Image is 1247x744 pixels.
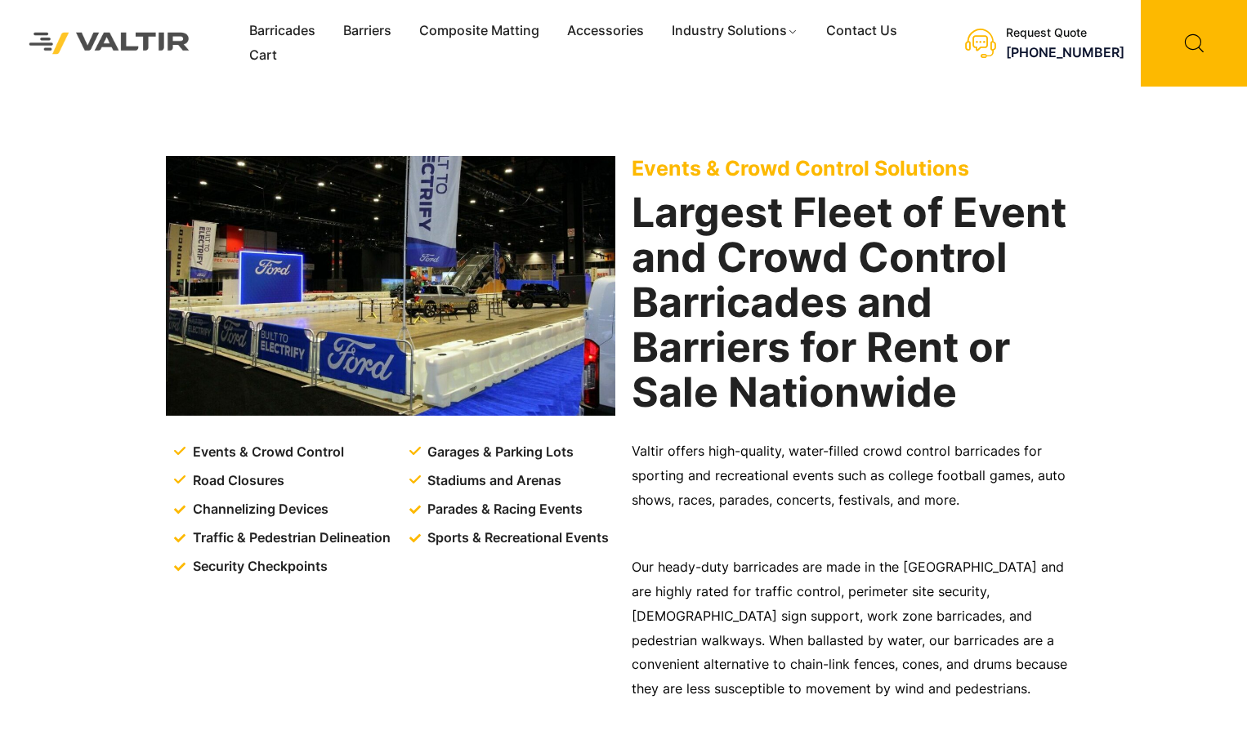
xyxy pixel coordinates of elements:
[423,469,561,493] span: Stadiums and Arenas
[658,19,812,43] a: Industry Solutions
[632,555,1081,702] p: Our heady-duty barricades are made in the [GEOGRAPHIC_DATA] and are highly rated for traffic cont...
[553,19,658,43] a: Accessories
[423,440,574,465] span: Garages & Parking Lots
[189,497,329,522] span: Channelizing Devices
[405,19,553,43] a: Composite Matting
[632,156,1081,180] p: Events & Crowd Control Solutions
[632,439,1081,513] p: Valtir offers high-quality, water-filled crowd control barricades for sporting and recreational e...
[235,19,329,43] a: Barricades
[1006,44,1124,60] a: [PHONE_NUMBER]
[189,526,391,550] span: Traffic & Pedestrian Delineation
[189,469,284,493] span: Road Closures
[189,555,328,579] span: Security Checkpoints
[329,19,405,43] a: Barriers
[189,440,344,465] span: Events & Crowd Control
[423,526,609,550] span: Sports & Recreational Events
[235,43,291,68] a: Cart
[12,16,207,71] img: Valtir Rentals
[812,19,911,43] a: Contact Us
[1006,26,1124,40] div: Request Quote
[632,190,1081,415] h2: Largest Fleet of Event and Crowd Control Barricades and Barriers for Rent or Sale Nationwide
[423,497,583,522] span: Parades & Racing Events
